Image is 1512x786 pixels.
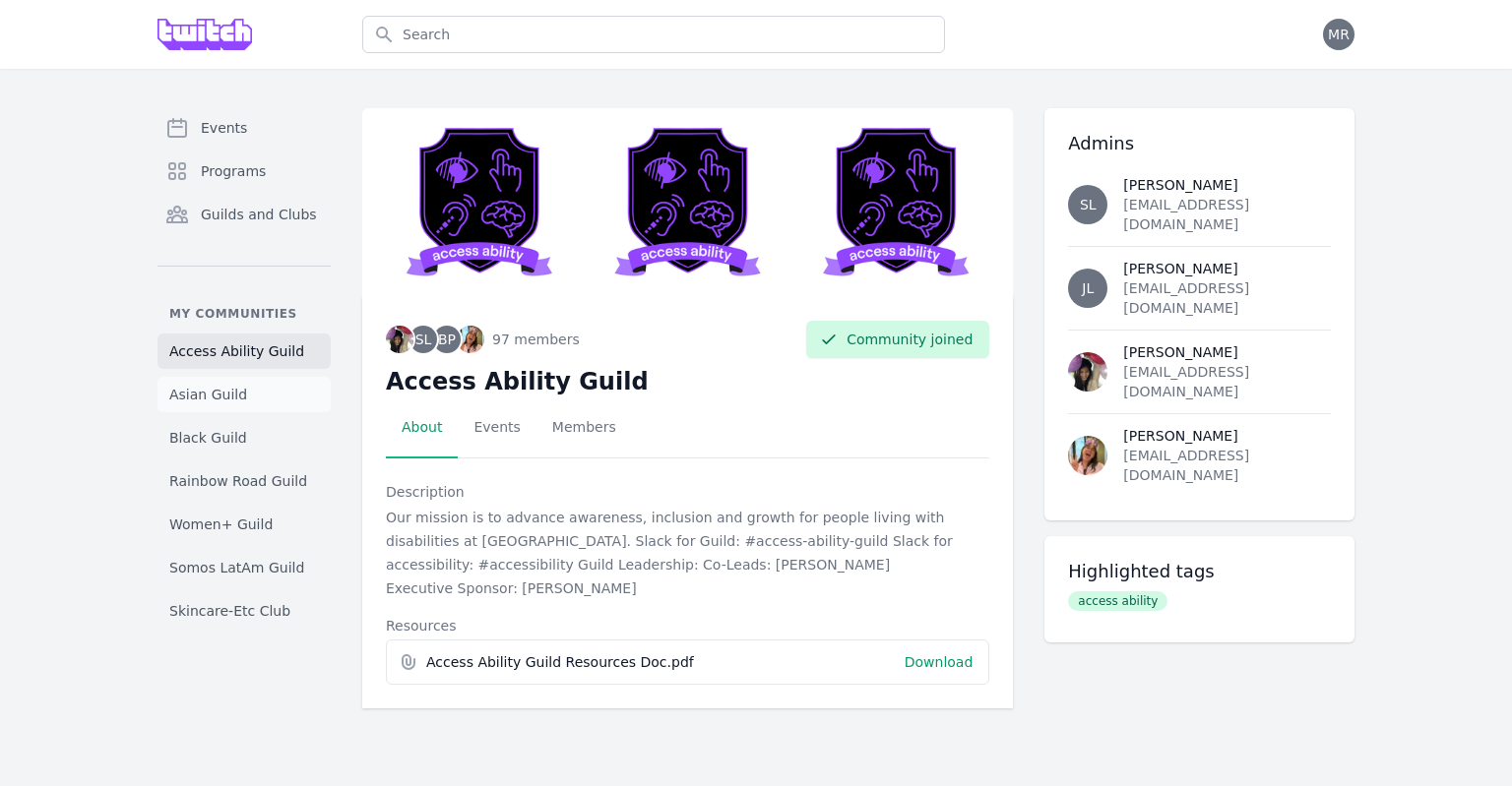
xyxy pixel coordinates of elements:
[157,333,331,369] a: Access Ability Guild
[426,652,889,672] span: Access Ability Guild Resources Doc.pdf
[1082,281,1094,295] span: JL
[806,321,989,358] button: Community joined
[169,558,304,577] span: Somos LatAm Guild
[157,593,331,629] a: Skincare-Etc Club
[157,463,331,499] a: Rainbow Road Guild
[157,420,331,455] a: Black Guild
[157,108,331,148] a: Events
[169,341,304,361] span: Access Ability Guild
[169,601,290,621] span: Skincare-Etc Club
[386,616,989,635] div: Resources
[415,333,432,346] span: SL
[1068,132,1331,155] h3: Admins
[201,161,266,181] span: Programs
[1123,342,1331,362] div: [PERSON_NAME]
[386,397,458,458] a: About
[1123,426,1331,446] div: [PERSON_NAME]
[492,330,580,349] span: 97 members
[1068,591,1167,611] span: access ability
[362,16,945,53] input: Search
[458,397,535,458] a: Events
[386,482,989,502] div: Description
[157,195,331,234] a: Guilds and Clubs
[201,205,317,224] span: Guilds and Clubs
[169,385,247,404] span: Asian Guild
[905,654,974,670] a: Download
[386,366,989,397] h2: Access Ability Guild
[1123,278,1331,318] div: [EMAIL_ADDRESS][DOMAIN_NAME]
[157,306,331,322] p: My communities
[1080,198,1097,212] span: SL
[1123,362,1331,401] div: [EMAIL_ADDRESS][DOMAIN_NAME]
[536,397,632,458] a: Members
[169,471,307,491] span: Rainbow Road Guild
[1123,446,1331,485] div: [EMAIL_ADDRESS][DOMAIN_NAME]
[386,506,956,600] p: Our mission is to advance awareness, inclusion and growth for people living with disabilities at ...
[1123,195,1331,234] div: [EMAIL_ADDRESS][DOMAIN_NAME]
[1123,259,1331,278] div: [PERSON_NAME]
[1328,28,1350,41] span: MR
[1123,175,1331,195] div: [PERSON_NAME]
[438,333,456,346] span: BP
[157,550,331,585] a: Somos LatAm Guild
[157,377,331,412] a: Asian Guild
[169,428,247,448] span: Black Guild
[157,151,331,191] a: Programs
[157,108,331,629] nav: Sidebar
[169,514,273,534] span: Women+ Guild
[1323,19,1354,50] button: MR
[157,19,252,50] img: Grove
[201,118,247,138] span: Events
[157,507,331,542] a: Women+ Guild
[1068,560,1331,583] h3: Highlighted tags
